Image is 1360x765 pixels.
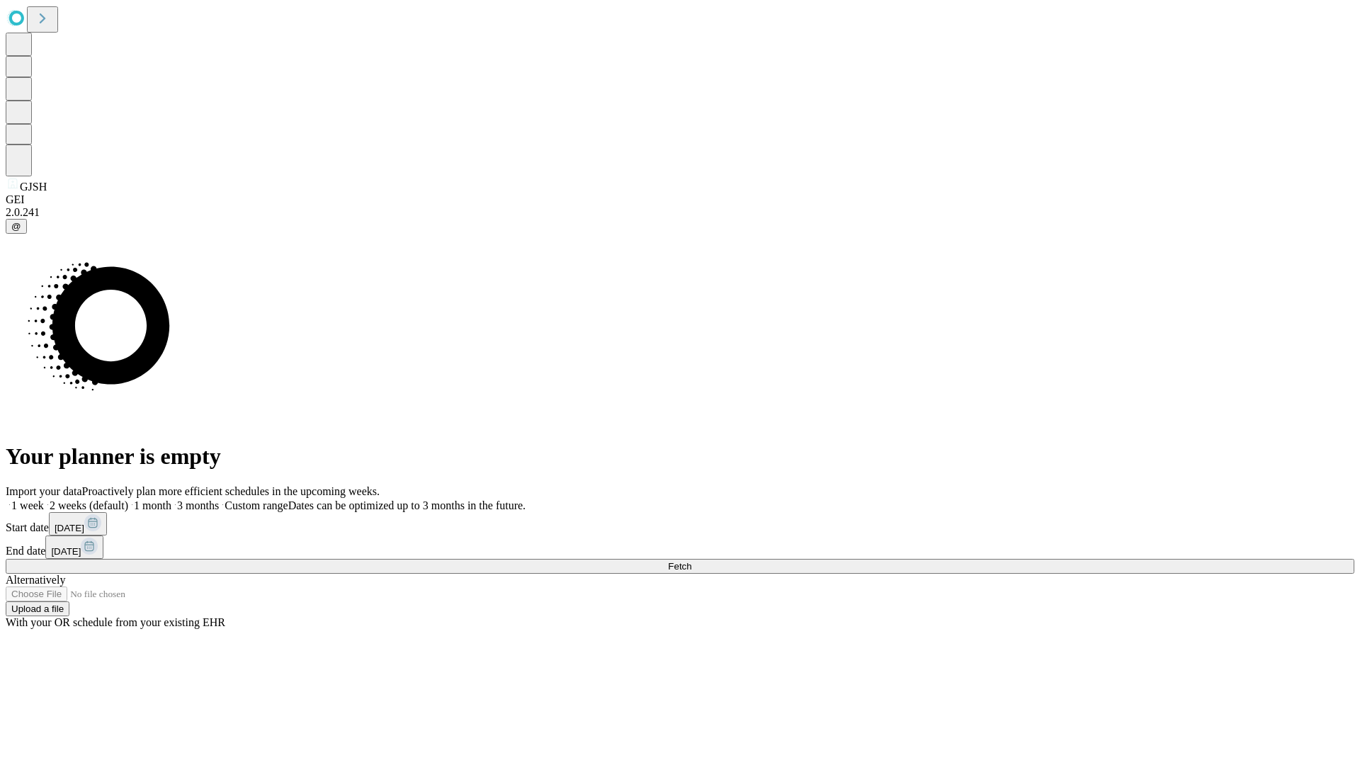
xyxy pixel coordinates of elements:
span: Proactively plan more efficient schedules in the upcoming weeks. [82,485,380,497]
button: Fetch [6,559,1354,574]
button: @ [6,219,27,234]
span: 1 week [11,499,44,511]
span: 2 weeks (default) [50,499,128,511]
div: End date [6,535,1354,559]
div: Start date [6,512,1354,535]
div: 2.0.241 [6,206,1354,219]
button: [DATE] [45,535,103,559]
span: Fetch [668,561,691,572]
span: Dates can be optimized up to 3 months in the future. [288,499,526,511]
span: Alternatively [6,574,65,586]
span: With your OR schedule from your existing EHR [6,616,225,628]
button: Upload a file [6,601,69,616]
span: 1 month [134,499,171,511]
span: GJSH [20,181,47,193]
span: @ [11,221,21,232]
span: [DATE] [51,546,81,557]
span: 3 months [177,499,219,511]
span: [DATE] [55,523,84,533]
span: Import your data [6,485,82,497]
h1: Your planner is empty [6,443,1354,470]
div: GEI [6,193,1354,206]
button: [DATE] [49,512,107,535]
span: Custom range [225,499,288,511]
